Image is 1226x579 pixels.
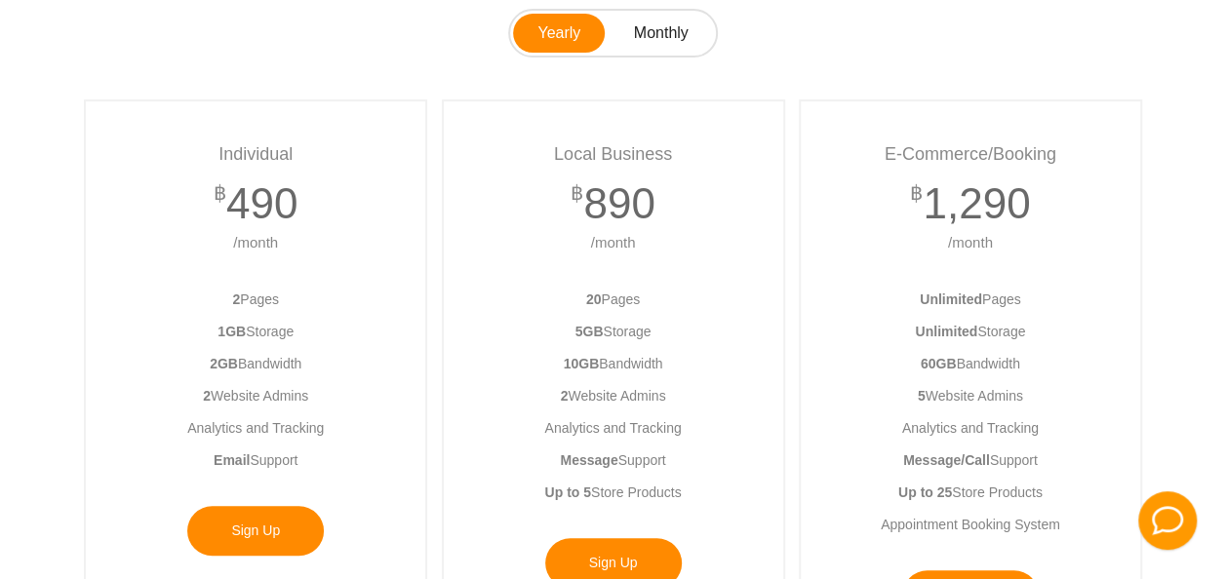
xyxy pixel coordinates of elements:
[210,356,238,371] strong: 2GB
[903,452,990,468] strong: Message/Call
[110,412,401,444] p: Analytics and Tracking
[468,145,759,163] h3: Local Business
[825,380,1116,412] p: Website Admins
[560,452,617,468] strong: Message
[110,380,401,412] p: Website Admins
[468,182,759,250] span: 890
[564,356,600,371] strong: 10GB
[915,324,977,339] strong: Unlimited
[825,412,1116,444] p: Analytics and Tracking
[110,348,401,380] p: Bandwidth
[544,484,590,500] strong: Up to 5
[468,444,759,477] p: Support
[571,182,583,203] p: ฿
[825,182,1116,250] span: 1,290
[910,182,923,203] p: ฿
[825,284,1116,316] p: Pages
[513,14,605,53] a: Yearly
[610,14,713,53] a: Monthly
[825,235,1116,250] span: /month
[468,284,759,316] p: Pages
[825,145,1116,163] h3: E-Commerce/Booking
[110,182,401,250] span: 490
[468,380,759,412] p: Website Admins
[214,452,250,468] strong: Email
[203,388,211,404] strong: 2
[468,348,759,380] p: Bandwidth
[110,284,401,316] p: Pages
[918,388,926,404] strong: 5
[110,145,401,163] h3: Individual
[825,316,1116,348] p: Storage
[825,477,1116,509] p: Store Products
[110,444,401,477] p: Support
[468,235,759,250] span: /month
[825,444,1116,477] p: Support
[218,324,246,339] strong: 1GB
[232,291,240,307] strong: 2
[214,182,226,203] p: ฿
[468,477,759,509] p: Store Products
[561,388,569,404] strong: 2
[825,348,1116,380] p: Bandwidth
[920,291,982,307] strong: Unlimited
[187,506,324,556] a: Sign Up
[921,356,957,371] strong: 60GB
[468,316,759,348] p: Storage
[1138,491,1197,550] button: Facebook Messenger Chat
[110,235,401,250] span: /month
[110,316,401,348] p: Storage
[586,291,602,307] strong: 20
[575,324,604,339] strong: 5GB
[825,509,1116,541] p: Appointment Booking System
[468,412,759,444] p: Analytics and Tracking
[898,484,952,500] strong: Up to 25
